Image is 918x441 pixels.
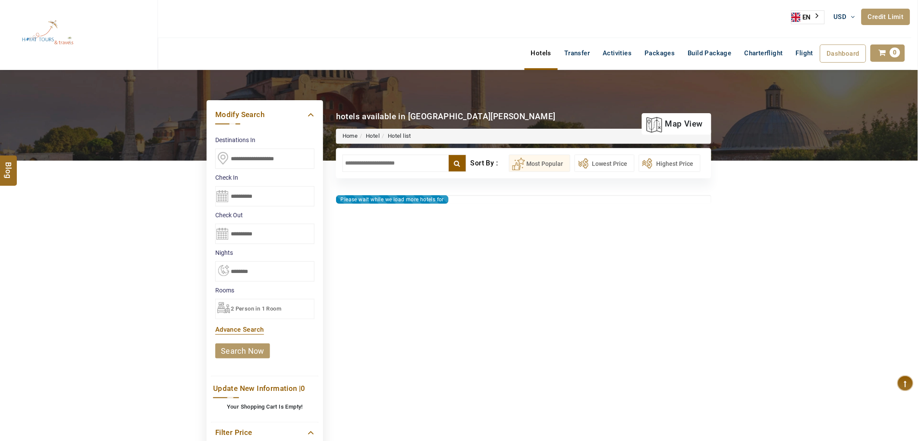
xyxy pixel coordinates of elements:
a: Filter Price [215,427,314,438]
a: Activities [597,44,638,62]
div: Sort By : [471,155,509,172]
a: Charterflight [738,44,789,62]
div: Language [791,10,825,24]
a: Hotel [366,133,380,139]
a: Hotels [525,44,558,62]
a: Flight [789,44,820,62]
b: Your Shopping Cart Is Empty! [227,403,303,410]
label: nights [215,248,314,257]
a: Update New Information |0 [213,383,317,394]
a: Home [343,133,358,139]
a: Transfer [558,44,596,62]
span: Dashboard [827,50,860,57]
a: map view [646,114,703,133]
span: Charterflight [745,49,783,57]
span: 0 [301,384,305,393]
span: 0 [890,48,900,57]
span: Flight [796,49,813,57]
a: Advance Search [215,326,264,333]
div: Please wait while we load more hotels for you [336,195,449,204]
button: Most Popular [509,155,570,172]
button: Lowest Price [575,155,635,172]
aside: Language selected: English [791,10,825,24]
a: Packages [638,44,682,62]
a: search now [215,343,270,359]
button: Highest Price [639,155,701,172]
label: Destinations In [215,136,314,144]
div: hotels available in [GEOGRAPHIC_DATA][PERSON_NAME] [336,111,556,122]
li: Hotel list [380,132,411,140]
span: Blog [3,162,14,170]
label: Check In [215,173,314,182]
a: 0 [871,44,905,62]
a: Build Package [682,44,738,62]
label: Rooms [215,286,314,295]
a: EN [792,11,824,24]
a: Credit Limit [861,9,910,25]
span: 2 Person in 1 Room [231,305,281,312]
a: Modify Search [215,109,314,121]
img: The Royal Line Holidays [6,4,89,62]
span: USD [834,13,847,21]
label: Check Out [215,211,314,219]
